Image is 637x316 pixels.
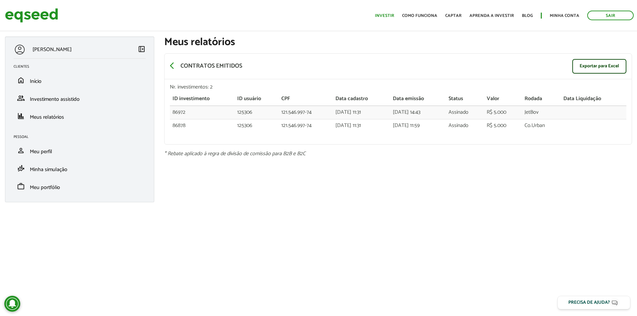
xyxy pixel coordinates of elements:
td: 125306 [235,106,279,119]
span: finance [17,112,25,120]
th: ID usuário [235,93,279,106]
th: ID investimento [170,93,235,106]
h2: Clientes [14,65,151,69]
a: groupInvestimento assistido [14,94,146,102]
span: Meu perfil [30,147,52,156]
li: Investimento assistido [9,89,151,107]
img: EqSeed [5,7,58,24]
span: work [17,182,25,190]
td: [DATE] 11:31 [333,106,390,119]
span: Início [30,77,41,86]
a: homeInício [14,76,146,84]
td: 86972 [170,106,235,119]
li: Início [9,71,151,89]
li: Meu portfólio [9,177,151,195]
td: 121.546.997-74 [279,119,333,132]
a: Blog [522,14,533,18]
h1: Meus relatórios [164,36,632,48]
li: Minha simulação [9,159,151,177]
span: home [17,76,25,84]
td: Co.Urban [522,119,561,132]
span: arrow_back_ios [170,62,178,70]
a: finance_modeMinha simulação [14,164,146,172]
a: Exportar para Excel [572,59,626,74]
td: [DATE] 11:31 [333,119,390,132]
a: Investir [375,14,394,18]
td: JetBov [522,106,561,119]
span: finance_mode [17,164,25,172]
span: Meu portfólio [30,183,60,192]
a: Colapsar menu [138,45,146,54]
td: R$ 5.000 [484,119,522,132]
a: Minha conta [550,14,579,18]
span: person [17,147,25,155]
a: Sair [587,11,634,20]
th: CPF [279,93,333,106]
th: Data emissão [390,93,446,106]
em: * Rebate aplicado à regra de divisão de comissão para B2B e B2C [164,149,306,158]
th: Valor [484,93,522,106]
td: Assinado [446,106,484,119]
div: Nr. investimentos: 2 [170,85,626,90]
li: Meus relatórios [9,107,151,125]
a: personMeu perfil [14,147,146,155]
span: group [17,94,25,102]
th: Data Liquidação [561,93,626,106]
td: [DATE] 14:43 [390,106,446,119]
a: Captar [445,14,461,18]
p: [PERSON_NAME] [33,46,72,53]
td: R$ 5.000 [484,106,522,119]
p: Contratos emitidos [180,63,242,70]
span: left_panel_close [138,45,146,53]
h2: Pessoal [14,135,151,139]
td: 125306 [235,119,279,132]
a: workMeu portfólio [14,182,146,190]
span: Meus relatórios [30,113,64,122]
a: Aprenda a investir [469,14,514,18]
a: financeMeus relatórios [14,112,146,120]
span: Minha simulação [30,165,67,174]
a: arrow_back_ios [170,62,178,71]
th: Rodada [522,93,561,106]
td: Assinado [446,119,484,132]
span: Investimento assistido [30,95,80,104]
li: Meu perfil [9,142,151,159]
td: [DATE] 11:59 [390,119,446,132]
th: Data cadastro [333,93,390,106]
td: 121.546.997-74 [279,106,333,119]
a: Como funciona [402,14,437,18]
th: Status [446,93,484,106]
td: 86878 [170,119,235,132]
